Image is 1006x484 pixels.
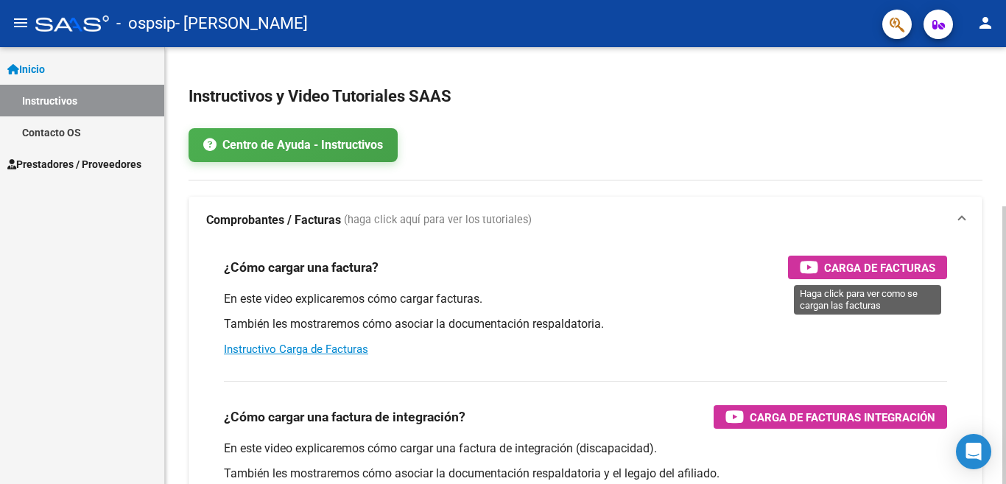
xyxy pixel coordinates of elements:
p: En este video explicaremos cómo cargar facturas. [224,291,947,307]
mat-icon: person [977,14,994,32]
strong: Comprobantes / Facturas [206,212,341,228]
span: Inicio [7,61,45,77]
a: Instructivo Carga de Facturas [224,343,368,356]
span: Carga de Facturas Integración [750,408,935,427]
mat-icon: menu [12,14,29,32]
span: Prestadores / Proveedores [7,156,141,172]
p: También les mostraremos cómo asociar la documentación respaldatoria y el legajo del afiliado. [224,466,947,482]
span: Carga de Facturas [824,259,935,277]
p: En este video explicaremos cómo cargar una factura de integración (discapacidad). [224,441,947,457]
button: Carga de Facturas Integración [714,405,947,429]
span: - ospsip [116,7,175,40]
button: Carga de Facturas [788,256,947,279]
span: - [PERSON_NAME] [175,7,308,40]
h3: ¿Cómo cargar una factura de integración? [224,407,465,427]
a: Centro de Ayuda - Instructivos [189,128,398,162]
mat-expansion-panel-header: Comprobantes / Facturas (haga click aquí para ver los tutoriales) [189,197,982,244]
h2: Instructivos y Video Tutoriales SAAS [189,83,982,111]
h3: ¿Cómo cargar una factura? [224,257,379,278]
div: Open Intercom Messenger [956,434,991,469]
span: (haga click aquí para ver los tutoriales) [344,212,532,228]
p: También les mostraremos cómo asociar la documentación respaldatoria. [224,316,947,332]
